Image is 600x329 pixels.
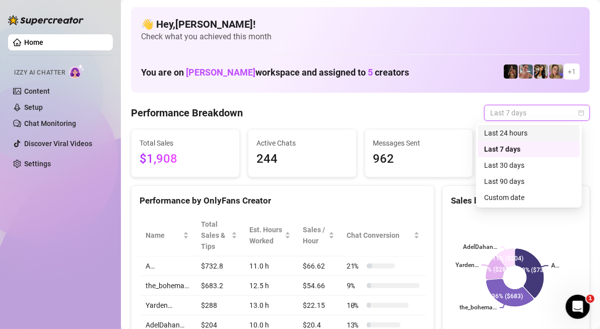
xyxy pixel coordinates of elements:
[14,68,65,78] span: Izzy AI Chatter
[484,192,574,203] div: Custom date
[195,296,243,315] td: $288
[484,160,574,171] div: Last 30 days
[140,276,195,296] td: the_bohema…
[534,64,548,79] img: AdelDahan
[484,176,574,187] div: Last 90 days
[478,173,580,189] div: Last 90 days
[578,110,584,116] span: calendar
[24,87,50,95] a: Content
[347,280,363,291] span: 9 %
[243,256,297,276] td: 11.0 h
[373,150,465,169] span: 962
[24,38,43,46] a: Home
[146,230,181,241] span: Name
[140,296,195,315] td: Yarden…
[463,244,497,251] text: AdelDahan…
[24,103,43,111] a: Setup
[484,144,574,155] div: Last 7 days
[478,157,580,173] div: Last 30 days
[24,140,92,148] a: Discover Viral Videos
[297,215,341,256] th: Sales / Hour
[24,160,51,168] a: Settings
[347,230,412,241] span: Chat Conversion
[186,67,255,78] span: [PERSON_NAME]
[140,150,231,169] span: $1,908
[568,66,576,77] span: + 1
[141,31,580,42] span: Check what you achieved this month
[141,67,409,78] h1: You are on workspace and assigned to creators
[459,304,497,311] text: the_bohema…
[297,276,341,296] td: $54.66
[256,150,348,169] span: 244
[297,256,341,276] td: $66.62
[201,219,229,252] span: Total Sales & Tips
[141,17,580,31] h4: 👋 Hey, [PERSON_NAME] !
[484,127,574,139] div: Last 24 hours
[368,67,373,78] span: 5
[195,276,243,296] td: $683.2
[478,125,580,141] div: Last 24 hours
[347,300,363,311] span: 10 %
[195,256,243,276] td: $732.8
[347,260,363,272] span: 21 %
[140,215,195,256] th: Name
[566,295,590,319] iframe: Intercom live chat
[478,189,580,206] div: Custom date
[8,15,84,25] img: logo-BBDzfeDw.svg
[341,215,426,256] th: Chat Conversion
[195,215,243,256] th: Total Sales & Tips
[549,64,563,79] img: Cherry
[504,64,518,79] img: the_bohema
[373,138,465,149] span: Messages Sent
[24,119,76,127] a: Chat Monitoring
[140,256,195,276] td: A…
[249,224,283,246] div: Est. Hours Worked
[243,276,297,296] td: 12.5 h
[131,106,243,120] h4: Performance Breakdown
[586,295,594,303] span: 1
[552,262,560,270] text: A…
[140,138,231,149] span: Total Sales
[490,105,584,120] span: Last 7 days
[451,194,581,208] div: Sales by OnlyFans Creator
[243,296,297,315] td: 13.0 h
[519,64,533,79] img: Yarden
[478,141,580,157] div: Last 7 days
[297,296,341,315] td: $22.15
[140,194,426,208] div: Performance by OnlyFans Creator
[69,64,85,79] img: AI Chatter
[303,224,326,246] span: Sales / Hour
[455,261,479,269] text: Yarden…
[256,138,348,149] span: Active Chats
